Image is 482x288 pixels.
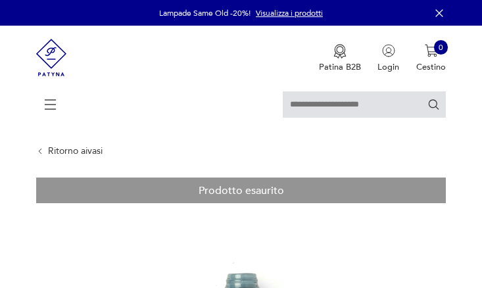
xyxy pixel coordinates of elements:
[159,8,251,18] font: Lampade Same Old -20%!
[48,145,87,157] font: Ritorno ai
[425,44,438,57] img: Icona del carrello
[416,44,446,73] button: 0Cestino
[48,146,103,156] a: Ritorno aivasi
[319,61,361,73] font: Patina B2B
[87,145,103,157] font: vasi
[333,44,347,59] img: Icona della medaglia
[427,98,440,110] button: Ricerca
[199,183,284,198] font: Prodotto esaurito
[319,44,361,73] button: Patina B2B
[319,44,361,73] a: Icona della medagliaPatina B2B
[416,61,446,73] font: Cestino
[377,44,399,73] button: Login
[377,61,399,73] font: Login
[439,42,443,53] font: 0
[256,8,323,18] a: Visualizza i prodotti
[382,44,395,57] img: Icona utente
[36,26,66,89] img: Patina - negozio di mobili e decorazioni vintage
